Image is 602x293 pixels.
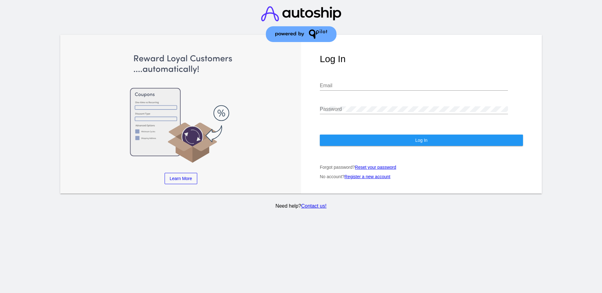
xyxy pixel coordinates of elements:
[320,54,523,64] h1: Log In
[320,174,523,179] p: No account?
[79,54,283,163] img: Apply Coupons Automatically to Scheduled Orders with QPilot
[320,165,523,170] p: Forgot password?
[170,176,192,181] span: Learn More
[165,173,197,184] a: Learn More
[355,165,396,170] a: Reset your password
[320,83,508,88] input: Email
[320,135,523,146] button: Log In
[301,203,326,209] a: Contact us!
[345,174,390,179] a: Register a new account
[415,138,427,143] span: Log In
[59,203,543,209] p: Need help?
